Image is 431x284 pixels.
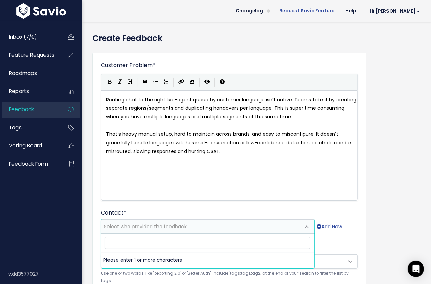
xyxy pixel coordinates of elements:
[140,77,151,87] button: Quote
[217,77,227,87] button: Markdown Guide
[9,142,42,149] span: Voting Board
[101,61,155,69] label: Customer Problem
[362,6,426,16] a: Hi [PERSON_NAME]
[187,77,197,87] button: Import an image
[9,33,37,40] span: Inbox (7/0)
[214,78,215,86] i: |
[199,78,200,86] i: |
[2,120,57,135] a: Tags
[9,124,22,131] span: Tags
[370,9,420,14] span: Hi [PERSON_NAME]
[2,29,57,45] a: Inbox (7/0)
[125,77,136,87] button: Heading
[2,65,57,81] a: Roadmaps
[2,102,57,117] a: Feedback
[115,77,125,87] button: Italic
[9,51,54,59] span: Feature Requests
[173,78,174,86] i: |
[151,77,161,87] button: Generic List
[101,253,314,268] li: Please enter 1 or more characters
[92,32,421,44] h4: Create Feedback
[9,106,34,113] span: Feedback
[15,3,68,19] img: logo-white.9d6f32f41409.svg
[2,47,57,63] a: Feature Requests
[340,6,362,16] a: Help
[408,261,424,277] div: Open Intercom Messenger
[2,138,57,154] a: Voting Board
[202,77,212,87] button: Toggle Preview
[274,6,340,16] a: Request Savio Feature
[9,160,48,167] span: Feedback form
[106,131,352,155] span: That’s heavy manual setup, hard to maintain across brands, and easy to misconfigure. It doesn’t g...
[176,77,187,87] button: Create Link
[104,223,190,230] span: Select who provided the feedback...
[236,9,263,13] span: Changelog
[9,69,37,77] span: Roadmaps
[161,77,171,87] button: Numbered List
[101,209,126,217] label: Contact
[9,88,29,95] span: Reports
[105,77,115,87] button: Bold
[106,96,358,120] span: Routing chat to the right live-agent queue by customer language isn’t native. Teams fake it by cr...
[8,265,82,283] div: v.dd3577027
[317,222,342,231] a: Add New
[2,156,57,172] a: Feedback form
[2,83,57,99] a: Reports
